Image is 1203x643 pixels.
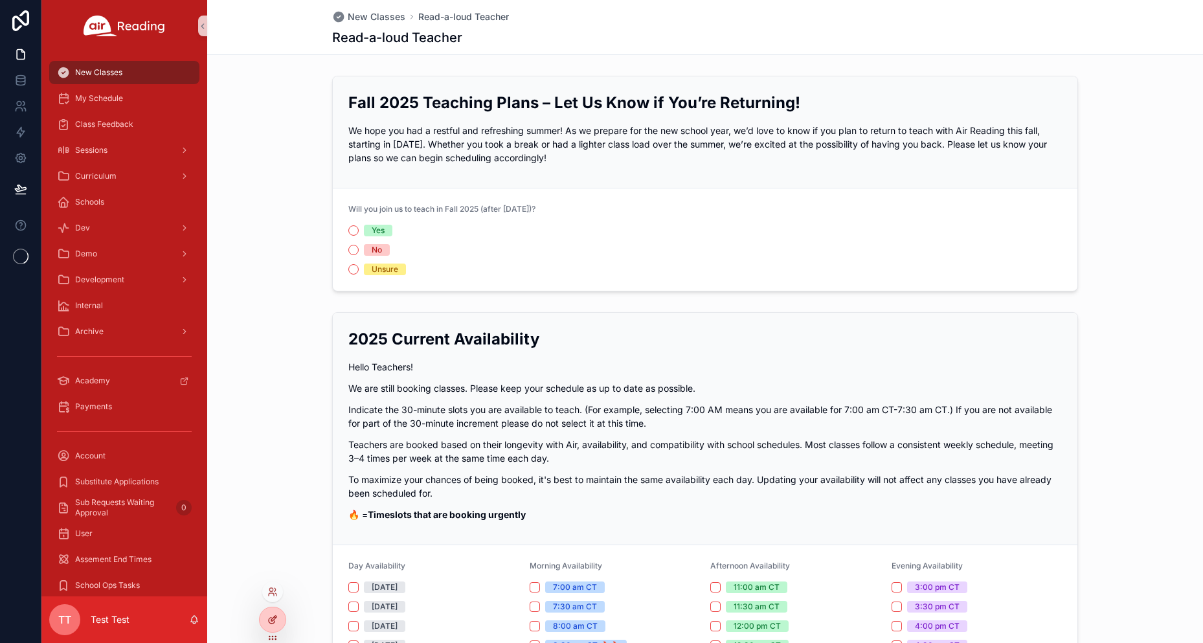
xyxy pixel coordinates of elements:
div: No [372,244,382,256]
span: Curriculum [75,171,117,181]
span: Assement End Times [75,554,152,565]
p: Hello Teachers! [348,360,1062,374]
a: Development [49,268,199,291]
span: My Schedule [75,93,123,104]
a: Curriculum [49,164,199,188]
div: Unsure [372,264,398,275]
a: Read-a-loud Teacher [418,10,509,23]
span: Demo [75,249,97,259]
div: [DATE] [372,581,398,593]
div: 7:00 am CT [553,581,597,593]
span: New Classes [75,67,122,78]
a: My Schedule [49,87,199,110]
a: Assement End Times [49,548,199,571]
p: Indicate the 30-minute slots you are available to teach. (For example, selecting 7:00 AM means yo... [348,403,1062,430]
span: Substitute Applications [75,477,159,487]
strong: Timeslots that are booking urgently [368,509,526,520]
a: Archive [49,320,199,343]
a: Class Feedback [49,113,199,136]
span: Internal [75,300,103,311]
h2: 2025 Current Availability [348,328,1062,350]
a: New Classes [49,61,199,84]
p: 🔥 = [348,508,1062,521]
div: 3:00 pm CT [915,581,960,593]
div: [DATE] [372,620,398,632]
span: Class Feedback [75,119,133,130]
span: Sessions [75,145,107,155]
span: Afternoon Availability [710,561,790,570]
a: Academy [49,369,199,392]
a: Payments [49,395,199,418]
span: Evening Availability [892,561,963,570]
a: Demo [49,242,199,265]
span: Morning Availability [530,561,602,570]
span: Sub Requests Waiting Approval [75,497,171,518]
span: Payments [75,401,112,412]
span: Dev [75,223,90,233]
a: Internal [49,294,199,317]
span: Archive [75,326,104,337]
p: Test Test [91,613,129,626]
div: 8:00 am CT [553,620,598,632]
span: TT [58,612,71,627]
span: Day Availability [348,561,405,570]
span: Development [75,275,124,285]
div: 4:00 pm CT [915,620,960,632]
div: 11:30 am CT [734,601,780,613]
img: App logo [84,16,165,36]
div: 7:30 am CT [553,601,597,613]
div: 3:30 pm CT [915,601,960,613]
div: scrollable content [41,52,207,596]
a: Schools [49,190,199,214]
a: New Classes [332,10,405,23]
p: We are still booking classes. Please keep your schedule as up to date as possible. [348,381,1062,395]
a: Sessions [49,139,199,162]
p: To maximize your chances of being booked, it's best to maintain the same availability each day. U... [348,473,1062,500]
div: 12:00 pm CT [734,620,781,632]
p: We hope you had a restful and refreshing summer! As we prepare for the new school year, we’d love... [348,124,1062,164]
span: Academy [75,376,110,386]
span: Schools [75,197,104,207]
a: User [49,522,199,545]
a: Account [49,444,199,468]
h1: Read-a-loud Teacher [332,28,462,47]
span: Will you join us to teach in Fall 2025 (after [DATE])? [348,204,535,214]
div: Yes [372,225,385,236]
p: Teachers are booked based on their longevity with Air, availability, and compatibility with schoo... [348,438,1062,465]
a: Dev [49,216,199,240]
span: User [75,528,93,539]
span: School Ops Tasks [75,580,140,591]
div: 11:00 am CT [734,581,780,593]
div: [DATE] [372,601,398,613]
a: School Ops Tasks [49,574,199,597]
span: New Classes [348,10,405,23]
span: Account [75,451,106,461]
h2: Fall 2025 Teaching Plans – Let Us Know if You’re Returning! [348,92,1062,113]
a: Sub Requests Waiting Approval0 [49,496,199,519]
div: 0 [176,500,192,515]
a: Substitute Applications [49,470,199,493]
